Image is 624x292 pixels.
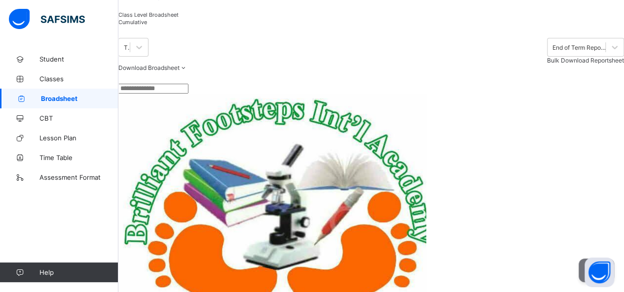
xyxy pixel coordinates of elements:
span: Cumulative [118,19,147,26]
span: Time Table [39,154,118,162]
span: Help [39,268,118,276]
span: Assessment Format [39,173,118,181]
div: End of Term Report Sheet [552,44,606,51]
span: Class Level Broadsheet [118,11,179,18]
span: Broadsheet [41,95,118,102]
span: Classes [39,75,118,83]
span: Download Broadsheet [118,64,180,71]
span: Student [39,55,118,63]
span: CBT [39,114,118,122]
span: Bulk Download Reportsheet [547,57,624,64]
img: safsims [9,9,85,30]
div: Third Term [DATE]-[DATE] [124,44,131,51]
span: Lesson Plan [39,134,118,142]
button: Open asap [585,258,614,287]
